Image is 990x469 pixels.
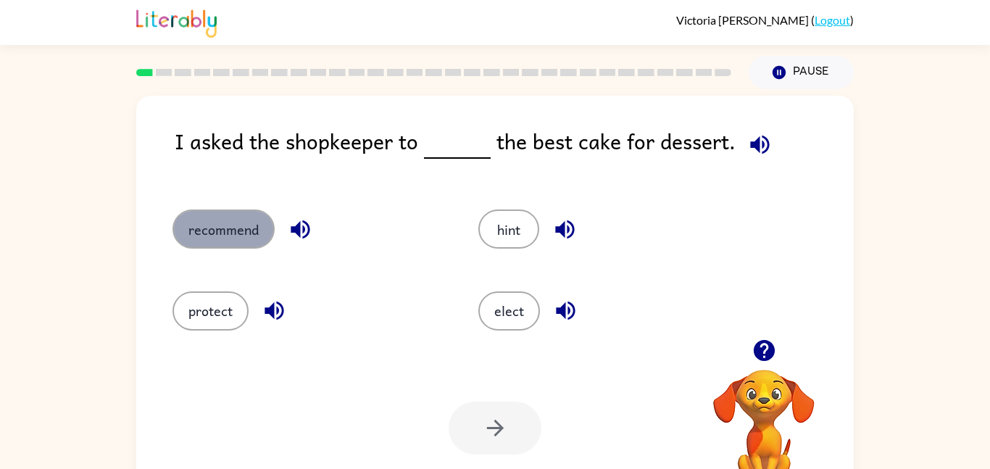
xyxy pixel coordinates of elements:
[136,6,217,38] img: Literably
[815,13,850,27] a: Logout
[676,13,811,27] span: Victoria [PERSON_NAME]
[749,56,854,89] button: Pause
[175,125,854,180] div: I asked the shopkeeper to the best cake for dessert.
[172,209,275,249] button: recommend
[478,291,540,331] button: elect
[478,209,539,249] button: hint
[676,13,854,27] div: ( )
[172,291,249,331] button: protect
